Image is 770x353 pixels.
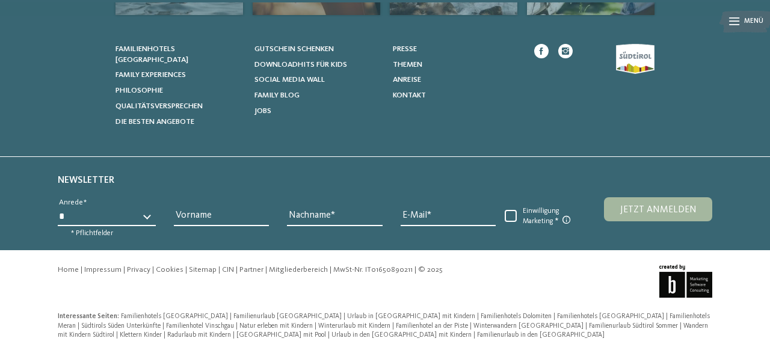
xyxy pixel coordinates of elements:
a: Klettern Kinder [120,331,164,339]
span: Familienhotels [GEOGRAPHIC_DATA] [557,313,664,320]
span: Radurlaub mit Kindern [167,331,231,339]
a: Themen [393,60,520,70]
span: | [666,313,668,320]
span: MwSt-Nr. IT01650890211 [333,266,413,274]
span: | [152,266,154,274]
span: | [414,266,416,274]
span: | [392,322,394,330]
span: Downloadhits für Kids [254,61,347,69]
a: Natur erleben mit Kindern [239,322,315,330]
a: Sitemap [189,266,217,274]
a: Familienhotels [GEOGRAPHIC_DATA] [557,313,666,320]
a: Anreise [393,75,520,85]
span: Urlaub in den [GEOGRAPHIC_DATA] mit Kindern [331,331,472,339]
a: Urlaub in den [GEOGRAPHIC_DATA] mit Kindern [331,331,473,339]
span: Newsletter [58,176,114,185]
a: Die besten Angebote [115,117,242,127]
img: Brandnamic GmbH | Leading Hospitality Solutions [659,265,712,298]
span: | [185,266,187,274]
span: Urlaub in [GEOGRAPHIC_DATA] mit Kindern [347,313,475,320]
span: | [343,313,345,320]
a: Gutschein schenken [254,44,381,55]
a: Social Media Wall [254,75,381,85]
span: Family Experiences [115,71,186,79]
a: Südtirols Süden Unterkünfte [81,322,162,330]
span: | [553,313,555,320]
span: Anreise [393,76,421,84]
a: Winterwandern [GEOGRAPHIC_DATA] [473,322,585,330]
span: Gutschein schenken [254,45,334,53]
span: © 2025 [418,266,443,274]
a: Jobs [254,106,381,117]
a: CIN [222,266,234,274]
span: Philosophie [115,87,163,94]
a: Radurlaub mit Kindern [167,331,233,339]
span: Interessante Seiten: [58,313,119,320]
span: Themen [393,61,422,69]
a: Family Experiences [115,70,242,81]
span: Familienhotel Vinschgau [166,322,234,330]
a: Privacy [127,266,150,274]
a: Partner [239,266,263,274]
button: Jetzt anmelden [604,197,712,221]
a: Urlaub in [GEOGRAPHIC_DATA] mit Kindern [347,313,477,320]
a: Qualitätsversprechen [115,101,242,112]
a: Familienurlaub Südtirol Sommer [589,322,680,330]
span: | [585,322,587,330]
a: Familienurlaub in den [GEOGRAPHIC_DATA] [477,331,605,339]
span: | [680,322,682,330]
a: Downloadhits für Kids [254,60,381,70]
span: | [164,331,165,339]
a: [GEOGRAPHIC_DATA] mit Pool [236,331,328,339]
span: | [315,322,316,330]
a: Familienhotels [GEOGRAPHIC_DATA] [121,313,230,320]
span: | [78,322,79,330]
span: [GEOGRAPHIC_DATA] mit Pool [236,331,326,339]
span: Familienhotels Dolomiten [481,313,552,320]
a: Familienurlaub [GEOGRAPHIC_DATA] [233,313,343,320]
span: | [116,331,118,339]
span: Family Blog [254,91,300,99]
span: Winterurlaub mit Kindern [318,322,390,330]
a: Home [58,266,79,274]
a: Family Blog [254,90,381,101]
span: Jobs [254,107,271,115]
a: Familienhotels Dolomiten [481,313,553,320]
a: Winterurlaub mit Kindern [318,322,392,330]
span: Winterwandern [GEOGRAPHIC_DATA] [473,322,584,330]
span: | [123,266,125,274]
span: | [236,266,238,274]
span: | [233,331,235,339]
span: | [330,266,331,274]
span: Kontakt [393,91,426,99]
span: | [470,322,472,330]
span: Jetzt anmelden [620,205,697,215]
span: | [162,322,164,330]
span: | [328,331,330,339]
span: Presse [393,45,417,53]
a: Mitgliederbereich [269,266,328,274]
span: Familienhotels [GEOGRAPHIC_DATA] [121,313,228,320]
span: | [265,266,267,274]
span: | [477,313,479,320]
span: Klettern Kinder [120,331,162,339]
span: Familienurlaub Südtirol Sommer [589,322,678,330]
span: Natur erleben mit Kindern [239,322,313,330]
span: | [81,266,82,274]
span: Social Media Wall [254,76,325,84]
span: Südtirols Süden Unterkünfte [81,322,161,330]
span: | [218,266,220,274]
a: Familienhotels [GEOGRAPHIC_DATA] [115,44,242,66]
span: Die besten Angebote [115,118,194,126]
a: Cookies [156,266,183,274]
a: Philosophie [115,85,242,96]
span: Einwilligung Marketing [517,207,586,226]
span: | [230,313,232,320]
span: Familienhotels [GEOGRAPHIC_DATA] [115,45,188,64]
a: Familienhotel an der Piste [396,322,470,330]
a: Impressum [84,266,122,274]
span: | [236,322,238,330]
span: Qualitätsversprechen [115,102,203,110]
span: Familienhotels Meran [58,313,710,330]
